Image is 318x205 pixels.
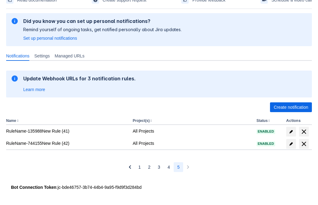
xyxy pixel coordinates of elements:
p: Remind yourself of ongoing tasks, get notified personally about Jira updates. [23,27,182,33]
h2: Update Webhook URLs for 3 notification rules. [23,75,136,82]
button: Project(s) [133,119,150,123]
span: edit [289,141,294,146]
div: : jc-bde46757-3b74-44b4-9a95-f9d9f3d284bd [11,184,307,190]
span: 5 [177,162,180,172]
button: Name [6,119,16,123]
th: Actions [284,117,312,125]
span: Managed URLs [55,53,84,59]
button: Page 1 [135,162,145,172]
a: Learn more [23,86,45,93]
span: Settings [34,53,50,59]
button: Page 4 [164,162,174,172]
nav: Pagination [125,162,193,172]
h2: Did you know you can set up personal notifications? [23,18,182,24]
div: RuleName-135988New Rule (41) [6,128,128,134]
span: edit [289,129,294,134]
span: Create notification [274,102,308,112]
span: information [11,75,18,82]
div: All Projects [133,128,252,134]
span: Enabled [257,130,275,133]
button: Create notification [270,102,312,112]
div: RuleName-744155New Rule (42) [6,140,128,146]
div: All Projects [133,140,252,146]
span: 3 [158,162,160,172]
span: 1 [139,162,141,172]
button: Page 2 [144,162,154,172]
button: Status [257,119,268,123]
button: Page 5 [174,162,183,172]
span: 2 [148,162,150,172]
button: Page 3 [154,162,164,172]
span: delete [300,128,308,135]
span: 4 [168,162,170,172]
button: Previous [125,162,135,172]
span: Notifications [6,53,29,59]
strong: Bot Connection Token [11,185,56,190]
button: Next [183,162,193,172]
span: information [11,17,18,25]
span: delete [300,140,308,148]
a: Set up personal notifications [23,35,77,41]
span: Enabled [257,142,275,145]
